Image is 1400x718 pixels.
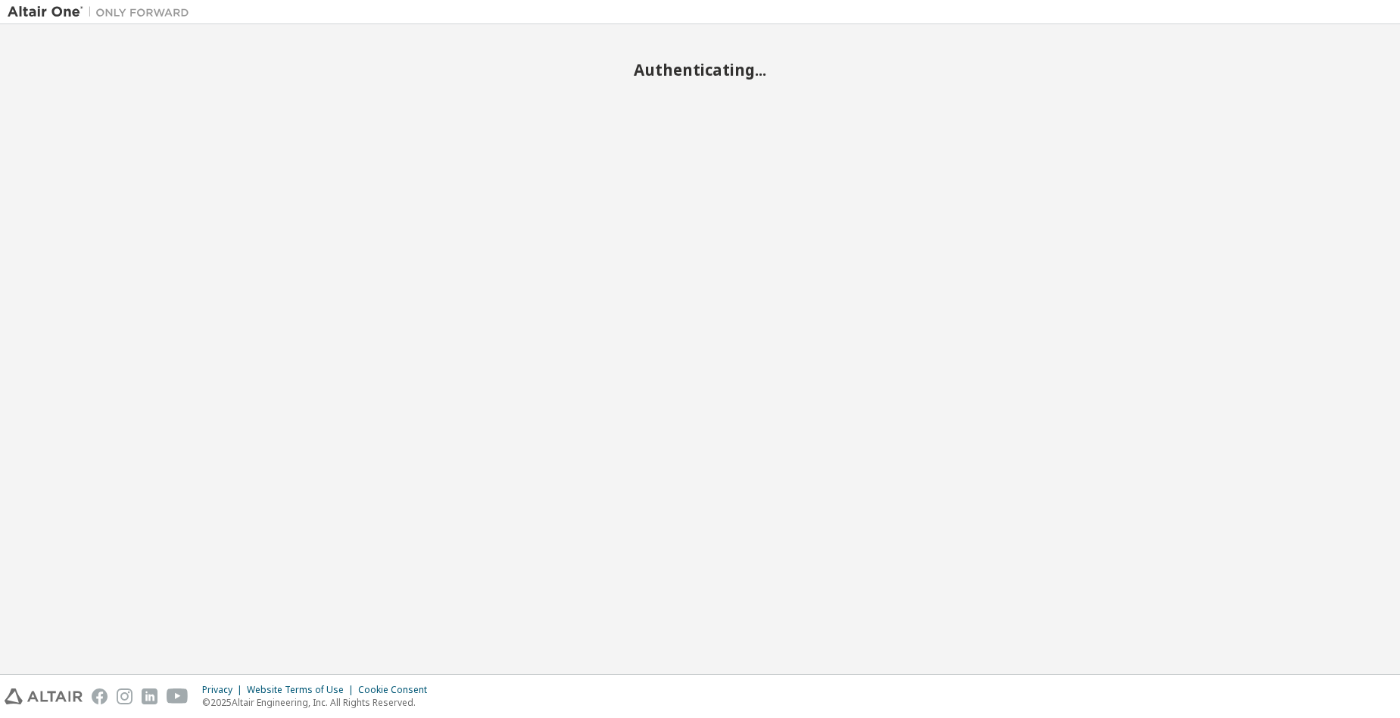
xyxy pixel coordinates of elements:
[5,688,83,704] img: altair_logo.svg
[202,696,436,709] p: © 2025 Altair Engineering, Inc. All Rights Reserved.
[167,688,189,704] img: youtube.svg
[117,688,133,704] img: instagram.svg
[8,5,197,20] img: Altair One
[142,688,157,704] img: linkedin.svg
[247,684,358,696] div: Website Terms of Use
[92,688,108,704] img: facebook.svg
[358,684,436,696] div: Cookie Consent
[8,60,1392,80] h2: Authenticating...
[202,684,247,696] div: Privacy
